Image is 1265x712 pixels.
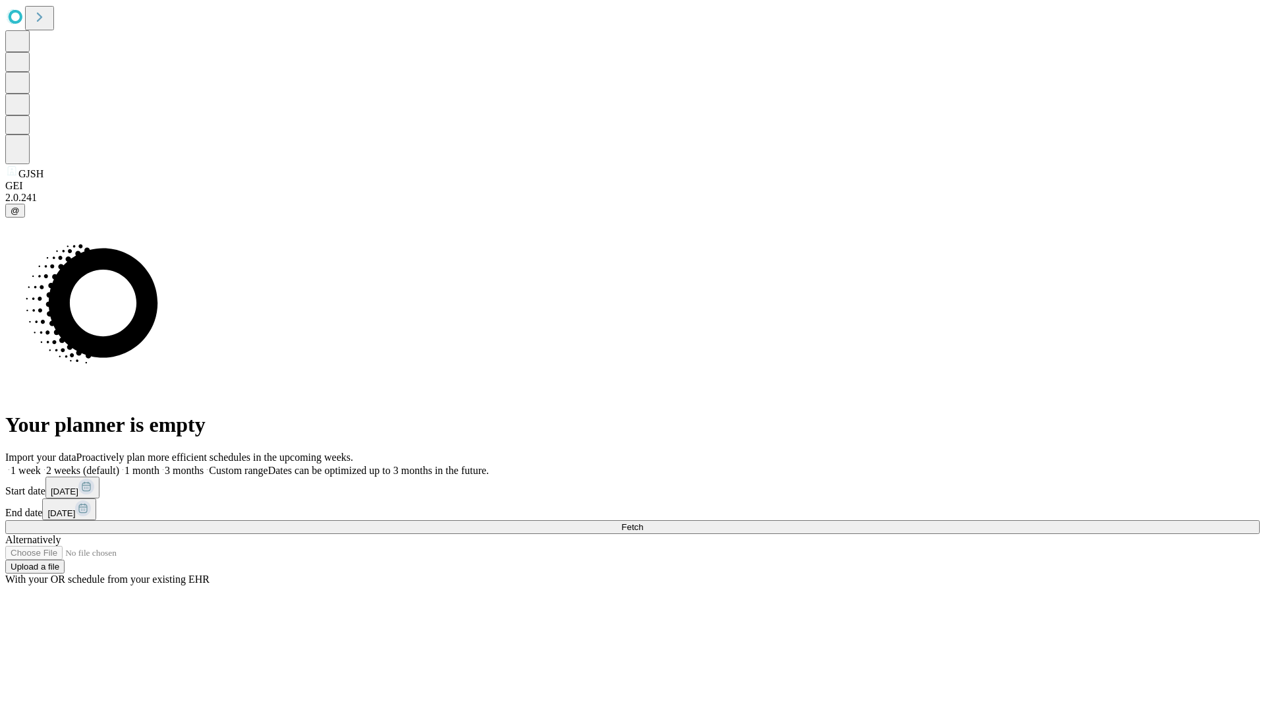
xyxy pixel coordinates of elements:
span: 3 months [165,465,204,476]
span: 2 weeks (default) [46,465,119,476]
span: 1 month [125,465,159,476]
button: Fetch [5,520,1260,534]
button: Upload a file [5,560,65,574]
span: Proactively plan more efficient schedules in the upcoming weeks. [76,452,353,463]
div: Start date [5,477,1260,498]
span: 1 week [11,465,41,476]
span: Dates can be optimized up to 3 months in the future. [268,465,489,476]
button: @ [5,204,25,218]
h1: Your planner is empty [5,413,1260,437]
span: Custom range [209,465,267,476]
span: [DATE] [47,508,75,518]
button: [DATE] [45,477,99,498]
span: @ [11,206,20,216]
div: 2.0.241 [5,192,1260,204]
span: [DATE] [51,487,78,496]
button: [DATE] [42,498,96,520]
div: End date [5,498,1260,520]
span: Alternatively [5,534,61,545]
span: Fetch [621,522,643,532]
span: With your OR schedule from your existing EHR [5,574,210,585]
span: Import your data [5,452,76,463]
div: GEI [5,180,1260,192]
span: GJSH [18,168,43,179]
